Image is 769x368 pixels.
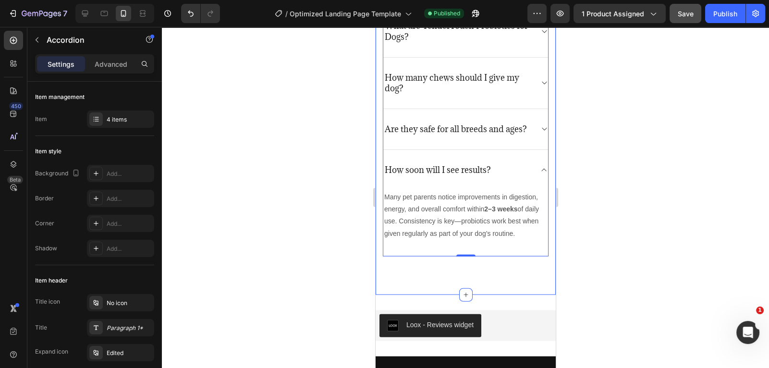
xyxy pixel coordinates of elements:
div: Expand icon [35,347,68,356]
div: Background [35,167,82,180]
p: Advanced [95,59,127,69]
div: Undo/Redo [181,4,220,23]
div: Add... [107,245,152,253]
div: 4 items [107,115,152,124]
p: 7 [63,8,67,19]
div: Title [35,323,47,332]
button: Save [670,4,701,23]
div: Item management [35,93,85,101]
div: Add... [107,170,152,178]
p: Settings [48,59,74,69]
button: Loox - Reviews widget [4,287,106,310]
span: Published [434,9,460,18]
div: Loox - Reviews widget [31,293,98,303]
div: Add... [107,220,152,228]
div: Edited [107,349,152,357]
p: How soon will I see results? [9,138,115,148]
div: Border [35,194,54,203]
p: Are they safe for all breeds and ages? [9,97,151,108]
div: Paragraph 1* [107,324,152,332]
span: Optimized Landing Page Template [290,9,401,19]
div: Item style [35,147,61,156]
div: Corner [35,219,54,228]
div: 450 [9,102,23,110]
iframe: Intercom live chat [736,321,759,344]
p: Accordion [47,34,128,46]
button: Publish [705,4,745,23]
div: Add... [107,195,152,203]
p: Many pet parents notice improvements in digestion, energy, and overall comfort within of daily us... [9,164,171,213]
div: Item [35,115,47,123]
strong: 2–3 weeks [109,178,142,186]
div: Title icon [35,297,60,306]
div: Shadow [35,244,57,253]
div: Beta [7,176,23,184]
iframe: Design area [376,27,556,368]
span: 1 [756,307,764,314]
button: 7 [4,4,72,23]
span: 1 product assigned [582,9,644,19]
img: loox.png [12,293,23,305]
div: Item header [35,276,68,285]
span: Save [678,10,694,18]
div: Publish [713,9,737,19]
span: / [285,9,288,19]
p: How many chews should I give my dog? [9,46,156,67]
button: 1 product assigned [574,4,666,23]
div: No icon [107,299,152,307]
